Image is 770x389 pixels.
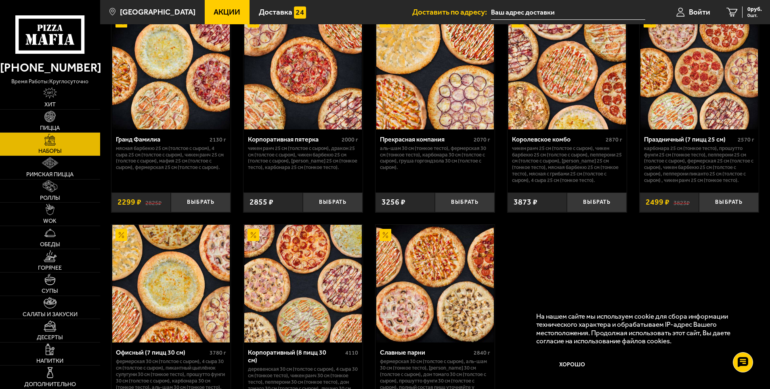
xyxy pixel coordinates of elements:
[42,288,58,294] span: Супы
[342,136,358,143] span: 2000 г
[44,102,56,108] span: Хит
[112,12,230,129] img: Гранд Фамилиа
[376,12,495,129] a: АкционныйПрекрасная компания
[38,148,62,154] span: Наборы
[23,312,78,317] span: Салаты и закуски
[412,8,491,16] span: Доставить по адресу:
[738,136,754,143] span: 2570 г
[380,135,472,143] div: Прекрасная компания
[508,12,626,129] img: Королевское комбо
[145,198,162,206] s: 2825 ₽
[243,12,363,129] a: АкционныйКорпоративная пятерка
[116,349,208,356] div: Офисный (7 пицц 30 см)
[491,5,645,20] input: Ваш адрес доставки
[248,229,260,241] img: Акционный
[644,135,736,143] div: Праздничный (7 пицц 25 см)
[250,198,273,206] span: 2855 ₽
[435,192,495,212] button: Выбрать
[474,136,490,143] span: 2070 г
[210,349,226,356] span: 3780 г
[606,136,622,143] span: 2870 г
[567,192,627,212] button: Выбрать
[248,349,343,364] div: Корпоративный (8 пицц 30 см)
[380,229,392,241] img: Акционный
[380,145,490,171] p: Аль-Шам 30 см (тонкое тесто), Фермерская 30 см (тонкое тесто), Карбонара 30 см (толстое с сыром),...
[24,382,76,387] span: Дополнительно
[171,192,231,212] button: Выбрать
[536,353,608,377] button: Хорошо
[259,8,292,16] span: Доставка
[646,198,669,206] span: 2499 ₽
[120,8,195,16] span: [GEOGRAPHIC_DATA]
[214,8,240,16] span: Акции
[248,145,358,171] p: Чикен Ранч 25 см (толстое с сыром), Дракон 25 см (толстое с сыром), Чикен Барбекю 25 см (толстое ...
[248,135,340,143] div: Корпоративная пятерка
[38,265,62,271] span: Горячее
[514,198,537,206] span: 3873 ₽
[244,12,362,129] img: Корпоративная пятерка
[43,218,57,224] span: WOK
[37,335,63,340] span: Десерты
[111,12,231,129] a: АкционныйГранд Фамилиа
[376,225,495,342] a: АкционныйСлавные парни
[40,125,60,131] span: Пицца
[508,12,627,129] a: АкционныйКоролевское комбо
[40,242,60,247] span: Обеды
[376,12,494,129] img: Прекрасная компания
[345,349,358,356] span: 4110
[26,172,73,178] span: Римская пицца
[640,12,758,129] img: Праздничный (7 пицц 25 см)
[640,12,759,129] a: АкционныйПраздничный (7 пицц 25 см)
[512,145,622,184] p: Чикен Ранч 25 см (толстое с сыром), Чикен Барбекю 25 см (толстое с сыром), Пепперони 25 см (толст...
[382,198,405,206] span: 3256 ₽
[673,198,690,206] s: 3823 ₽
[210,136,226,143] span: 2130 г
[115,229,128,241] img: Акционный
[474,349,490,356] span: 2840 г
[117,198,141,206] span: 2299 ₽
[36,358,63,364] span: Напитки
[116,135,208,143] div: Гранд Фамилиа
[303,192,363,212] button: Выбрать
[244,225,362,342] img: Корпоративный (8 пицц 30 см)
[376,225,494,342] img: Славные парни
[112,225,230,342] img: Офисный (7 пицц 30 см)
[536,312,746,345] p: На нашем сайте мы используем cookie для сбора информации технического характера и обрабатываем IP...
[243,225,363,342] a: АкционныйКорпоративный (8 пицц 30 см)
[40,195,60,201] span: Роллы
[699,192,759,212] button: Выбрать
[689,8,710,16] span: Войти
[294,6,306,19] img: 15daf4d41897b9f0e9f617042186c801.svg
[747,6,762,12] span: 0 руб.
[380,349,472,356] div: Славные парни
[116,145,226,171] p: Мясная Барбекю 25 см (толстое с сыром), 4 сыра 25 см (толстое с сыром), Чикен Ранч 25 см (толстое...
[512,135,604,143] div: Королевское комбо
[644,145,754,184] p: Карбонара 25 см (тонкое тесто), Прошутто Фунги 25 см (тонкое тесто), Пепперони 25 см (толстое с с...
[111,225,231,342] a: АкционныйОфисный (7 пицц 30 см)
[747,13,762,18] span: 0 шт.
